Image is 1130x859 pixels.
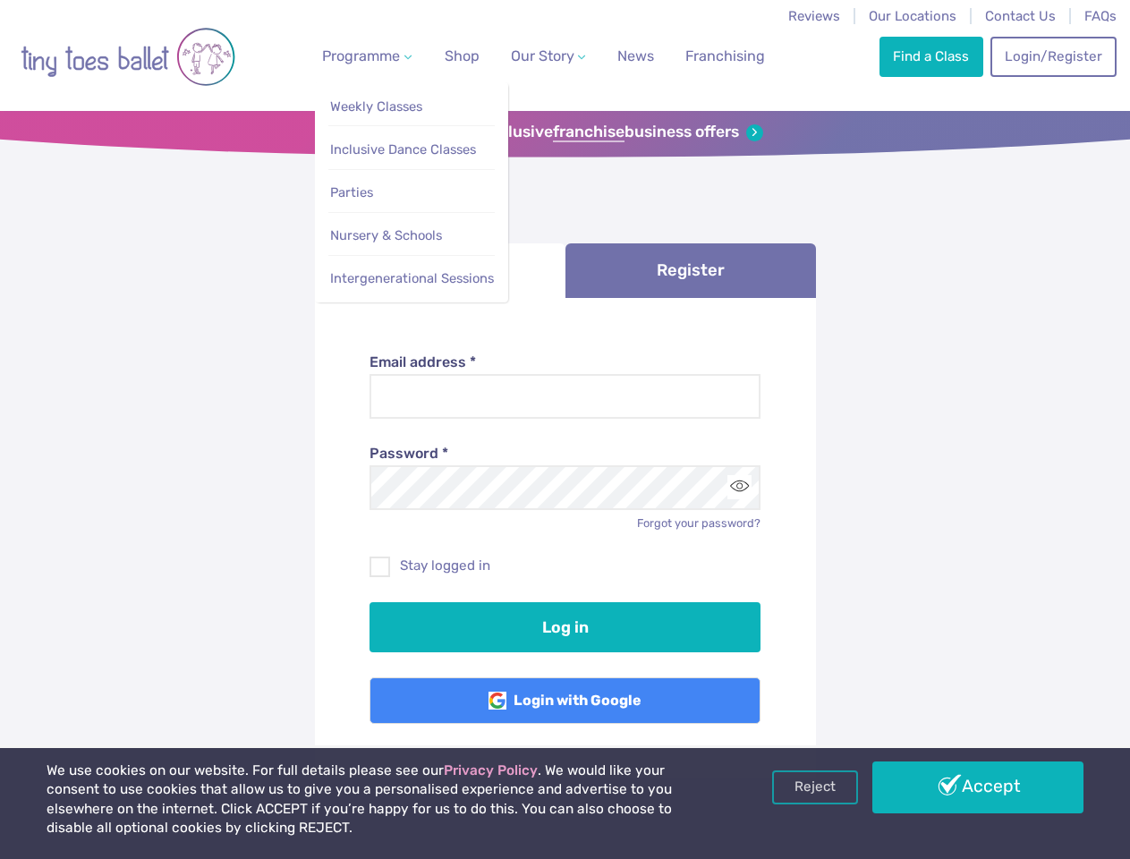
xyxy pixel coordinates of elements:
[370,353,760,372] label: Email address *
[445,47,480,64] span: Shop
[685,47,765,64] span: Franchising
[370,677,760,724] a: Login with Google
[869,8,956,24] a: Our Locations
[872,761,1083,813] a: Accept
[328,90,495,123] a: Weekly Classes
[330,98,422,115] span: Weekly Classes
[438,38,487,74] a: Shop
[985,8,1056,24] a: Contact Us
[788,8,840,24] a: Reviews
[330,184,373,200] span: Parties
[489,692,506,710] img: Google Logo
[511,47,574,64] span: Our Story
[315,298,816,779] div: Log in
[1084,8,1117,24] a: FAQs
[553,123,624,142] strong: franchise
[370,602,760,652] button: Log in
[328,176,495,209] a: Parties
[370,557,760,575] label: Stay logged in
[444,762,538,778] a: Privacy Policy
[328,133,495,166] a: Inclusive Dance Classes
[370,444,760,464] label: Password *
[617,47,654,64] span: News
[21,12,235,102] img: tiny toes ballet
[678,38,772,74] a: Franchising
[772,770,858,804] a: Reject
[610,38,661,74] a: News
[879,37,983,76] a: Find a Class
[990,37,1116,76] a: Login/Register
[328,219,495,252] a: Nursery & Schools
[322,47,400,64] span: Programme
[637,516,760,530] a: Forgot your password?
[503,38,592,74] a: Our Story
[330,227,442,243] span: Nursery & Schools
[47,761,720,838] p: We use cookies on our website. For full details please see our . We would like your consent to us...
[330,270,494,286] span: Intergenerational Sessions
[367,123,763,142] a: Sign up for our exclusivefranchisebusiness offers
[565,243,816,298] a: Register
[330,141,476,157] span: Inclusive Dance Classes
[328,262,495,295] a: Intergenerational Sessions
[727,475,752,499] button: Toggle password visibility
[315,38,419,74] a: Programme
